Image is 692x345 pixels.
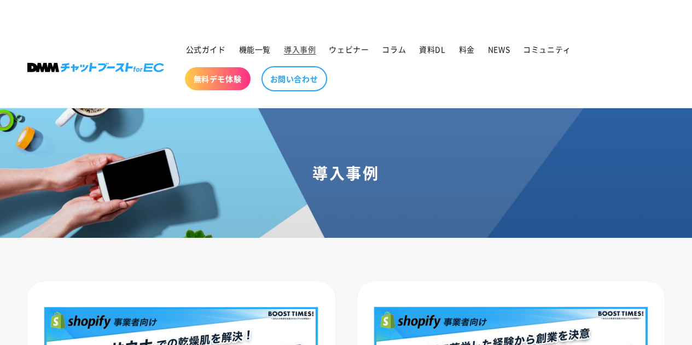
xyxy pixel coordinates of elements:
span: お問い合わせ [270,74,318,84]
span: 公式ガイド [186,44,226,54]
span: 機能一覧 [239,44,271,54]
a: コラム [375,38,412,61]
span: 資料DL [419,44,445,54]
a: 機能一覧 [232,38,277,61]
a: 資料DL [412,38,452,61]
span: 料金 [459,44,475,54]
span: ウェビナー [329,44,369,54]
a: 料金 [452,38,481,61]
span: NEWS [488,44,510,54]
a: 無料デモ体験 [185,67,251,90]
span: コラム [382,44,406,54]
a: NEWS [481,38,516,61]
a: 導入事例 [277,38,322,61]
h1: 導入事例 [13,163,679,183]
img: 株式会社DMM Boost [27,63,164,72]
a: 公式ガイド [179,38,232,61]
span: コミュニティ [523,44,571,54]
a: ウェビナー [322,38,375,61]
a: コミュニティ [516,38,578,61]
span: 導入事例 [284,44,316,54]
span: 無料デモ体験 [194,74,242,84]
a: お問い合わせ [261,66,327,91]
